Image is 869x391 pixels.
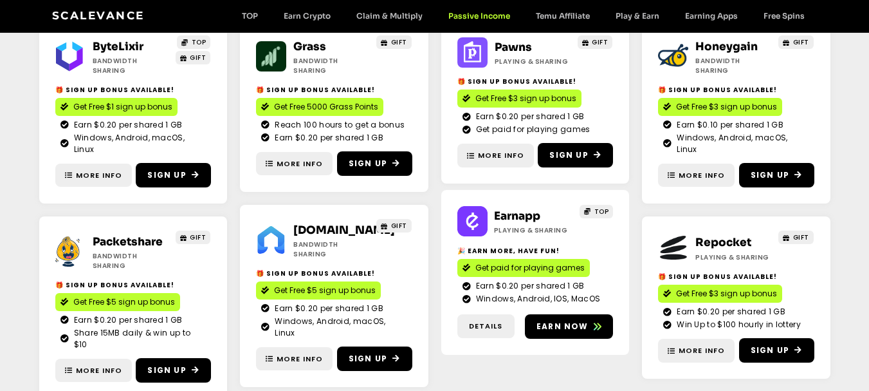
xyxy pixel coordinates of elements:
[672,11,751,21] a: Earning Apps
[739,163,814,187] a: Sign Up
[55,280,212,290] h2: 🎁 Sign Up Bonus Available!
[136,163,211,187] a: Sign Up
[473,280,585,292] span: Earn $0.20 per shared 1 GB
[658,98,782,116] a: Get Free $3 sign up bonus
[778,35,814,49] a: GIFT
[176,51,211,64] a: GIFT
[751,11,818,21] a: Free Spins
[190,53,206,62] span: GIFT
[293,224,395,237] a: [DOMAIN_NAME]
[658,272,814,281] h2: 🎁 Sign Up Bonus Available!
[658,85,814,95] h2: 🎁 Sign Up Bonus Available!
[435,11,523,21] a: Passive Income
[274,101,378,113] span: Get Free 5000 Grass Points
[349,158,387,169] span: Sign Up
[71,327,206,350] span: Share 15MB daily & win up to $10
[494,209,540,223] a: Earnapp
[337,151,412,176] a: Sign Up
[73,101,172,113] span: Get Free $1 sign up bonus
[271,316,407,339] span: Windows, Android, macOS, Linux
[93,235,163,249] a: Packetshare
[349,353,387,365] span: Sign Up
[52,9,145,22] a: Scalevance
[494,225,573,235] h2: Playing & Sharing
[177,35,210,49] a: TOP
[229,11,271,21] a: TOP
[293,240,371,259] h2: Bandwidth Sharing
[473,124,590,135] span: Get paid for playing games
[277,158,323,169] span: More Info
[391,37,407,47] span: GIFT
[93,251,170,271] h2: Bandwidth Sharing
[578,35,613,49] a: GIFT
[256,85,412,95] h2: 🎁 Sign Up Bonus Available!
[274,285,376,296] span: Get Free $5 sign up bonus
[580,205,613,218] a: TOP
[376,35,412,49] a: GIFT
[778,231,814,244] a: GIFT
[136,358,211,383] a: Sign Up
[256,347,333,371] a: More Info
[147,169,186,181] span: Sign Up
[679,170,725,181] span: More Info
[658,285,782,303] a: Get Free $3 sign up bonus
[523,11,603,21] a: Temu Affiliate
[293,56,371,75] h2: Bandwidth Sharing
[271,303,383,314] span: Earn $0.20 per shared 1 GB
[495,41,532,54] a: Pawns
[679,345,725,356] span: More Info
[695,236,751,249] a: Repocket
[457,259,590,277] a: Get paid for playing games
[71,314,183,326] span: Earn $0.20 per shared 1 GB
[793,37,809,47] span: GIFT
[343,11,435,21] a: Claim & Multiply
[658,339,735,363] a: More Info
[55,98,178,116] a: Get Free $1 sign up bonus
[176,231,211,244] a: GIFT
[751,169,789,181] span: Sign Up
[473,111,585,122] span: Earn $0.20 per shared 1 GB
[337,347,412,371] a: Sign Up
[695,40,758,53] a: Honeygain
[673,306,785,318] span: Earn $0.20 per shared 1 GB
[473,293,600,305] span: Windows, Android, IOS, MacOS
[256,152,333,176] a: More Info
[495,57,572,66] h2: Playing & Sharing
[695,253,773,262] h2: Playing & Sharing
[71,132,206,155] span: Windows, Android, macOS, Linux
[457,314,515,338] a: Details
[739,338,814,363] a: Sign Up
[256,269,412,278] h2: 🎁 Sign Up Bonus Available!
[592,37,608,47] span: GIFT
[277,354,323,365] span: More Info
[549,149,588,161] span: Sign Up
[475,93,576,104] span: Get Free $3 sign up bonus
[71,119,183,131] span: Earn $0.20 per shared 1 GB
[457,90,581,108] a: Get Free $3 sign up bonus
[538,143,613,167] a: Sign Up
[271,119,405,131] span: Reach 100 hours to get a bonus
[55,293,180,311] a: Get Free $5 sign up bonus
[673,132,809,155] span: Windows, Android, macOS, Linux
[695,56,773,75] h2: Bandwidth Sharing
[76,365,122,376] span: More Info
[469,321,502,332] span: Details
[229,11,818,21] nav: Menu
[293,40,326,53] a: Grass
[376,219,412,233] a: GIFT
[525,314,614,339] a: Earn now
[256,281,381,300] a: Get Free $5 sign up bonus
[457,77,614,86] h2: 🎁 Sign Up Bonus Available!
[73,296,175,308] span: Get Free $5 sign up bonus
[76,170,122,181] span: More Info
[147,365,186,376] span: Sign Up
[603,11,672,21] a: Play & Earn
[190,233,206,242] span: GIFT
[793,233,809,242] span: GIFT
[673,319,801,330] span: Win Up to $100 hourly in lottery
[658,164,735,187] a: More Info
[594,207,609,216] span: TOP
[256,98,383,116] a: Get Free 5000 Grass Points
[676,288,777,300] span: Get Free $3 sign up bonus
[751,345,789,356] span: Sign Up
